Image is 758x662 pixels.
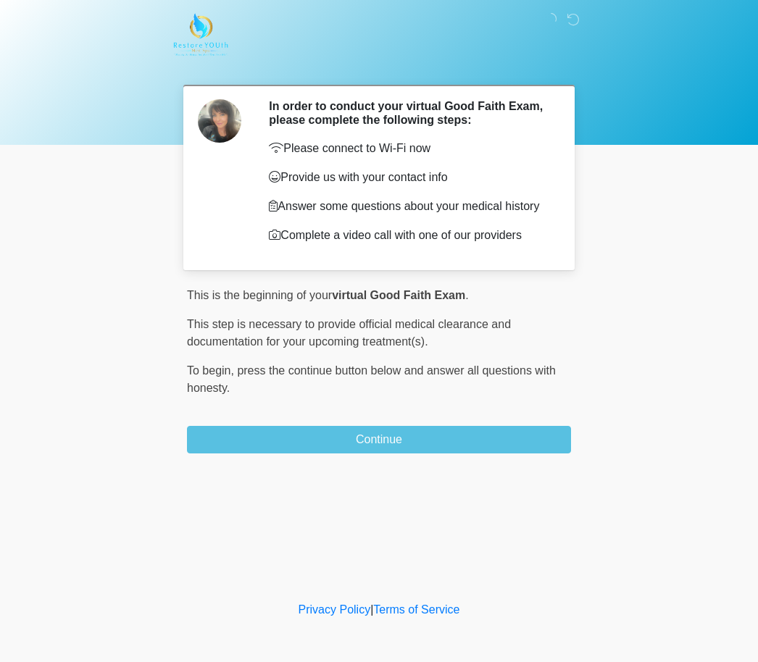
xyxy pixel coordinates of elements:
img: Restore YOUth Med Spa Logo [172,11,228,59]
a: Terms of Service [373,603,459,616]
p: Please connect to Wi-Fi now [269,140,549,157]
p: Complete a video call with one of our providers [269,227,549,244]
button: Continue [187,426,571,453]
span: . [465,289,468,301]
a: | [370,603,373,616]
p: Provide us with your contact info [269,169,549,186]
span: To begin, [187,364,237,377]
span: This step is necessary to provide official medical clearance and documentation for your upcoming ... [187,318,511,348]
a: Privacy Policy [299,603,371,616]
h2: In order to conduct your virtual Good Faith Exam, please complete the following steps: [269,99,549,127]
p: Answer some questions about your medical history [269,198,549,215]
span: press the continue button below and answer all questions with honesty. [187,364,556,394]
span: This is the beginning of your [187,289,332,301]
img: Agent Avatar [198,99,241,143]
strong: virtual Good Faith Exam [332,289,465,301]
